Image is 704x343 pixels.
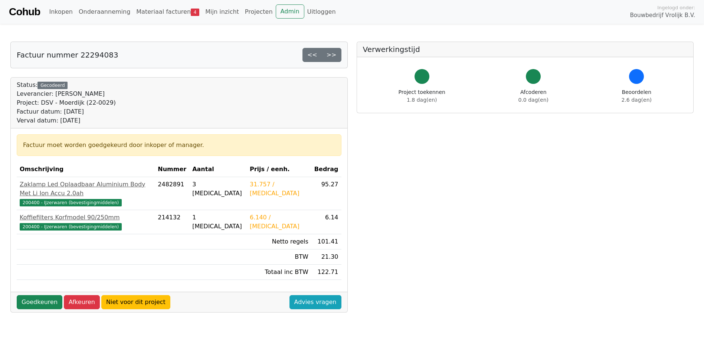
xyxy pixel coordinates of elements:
[17,81,116,125] div: Status:
[276,4,304,19] a: Admin
[247,249,311,265] td: BTW
[622,97,652,103] span: 2.6 dag(en)
[399,88,445,104] div: Project toekennen
[20,180,152,207] a: Zaklamp Led Oplaadbaar Aluminium Body Met Li Ion Accu 2.0ah200400 - IJzerwaren (bevestigingmiddelen)
[518,88,549,104] div: Afcoderen
[17,107,116,116] div: Factuur datum: [DATE]
[202,4,242,19] a: Mijn inzicht
[20,213,152,222] div: Koffiefilters Korfmodel 90/250mm
[17,162,155,177] th: Omschrijving
[311,249,341,265] td: 21.30
[657,4,695,11] span: Ingelogd onder:
[250,213,308,231] div: 6.140 / [MEDICAL_DATA]
[247,265,311,280] td: Totaal inc BTW
[191,9,199,16] span: 4
[247,162,311,177] th: Prijs / eenh.
[250,180,308,198] div: 31.757 / [MEDICAL_DATA]
[518,97,549,103] span: 0.0 dag(en)
[64,295,100,309] a: Afkeuren
[20,213,152,231] a: Koffiefilters Korfmodel 90/250mm200400 - IJzerwaren (bevestigingmiddelen)
[311,265,341,280] td: 122.71
[76,4,133,19] a: Onderaanneming
[20,223,122,231] span: 200400 - IJzerwaren (bevestigingmiddelen)
[311,210,341,234] td: 6.14
[311,177,341,210] td: 95.27
[17,116,116,125] div: Verval datum: [DATE]
[192,213,244,231] div: 1 [MEDICAL_DATA]
[17,89,116,98] div: Leverancier: [PERSON_NAME]
[363,45,688,54] h5: Verwerkingstijd
[46,4,75,19] a: Inkopen
[101,295,170,309] a: Niet voor dit project
[189,162,247,177] th: Aantal
[311,162,341,177] th: Bedrag
[311,234,341,249] td: 101.41
[17,98,116,107] div: Project: DSV - Moerdijk (22-0029)
[247,234,311,249] td: Netto regels
[192,180,244,198] div: 3 [MEDICAL_DATA]
[630,11,695,20] span: Bouwbedrijf Vrolijk B.V.
[17,50,118,59] h5: Factuur nummer 22294083
[9,3,40,21] a: Cohub
[242,4,276,19] a: Projecten
[407,97,437,103] span: 1.8 dag(en)
[23,141,335,150] div: Factuur moet worden goedgekeurd door inkoper of manager.
[155,210,189,234] td: 214132
[37,82,68,89] div: Gecodeerd
[304,4,339,19] a: Uitloggen
[302,48,322,62] a: <<
[133,4,202,19] a: Materiaal facturen4
[289,295,341,309] a: Advies vragen
[17,295,62,309] a: Goedkeuren
[20,180,152,198] div: Zaklamp Led Oplaadbaar Aluminium Body Met Li Ion Accu 2.0ah
[155,162,189,177] th: Nummer
[155,177,189,210] td: 2482891
[322,48,341,62] a: >>
[20,199,122,206] span: 200400 - IJzerwaren (bevestigingmiddelen)
[622,88,652,104] div: Beoordelen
